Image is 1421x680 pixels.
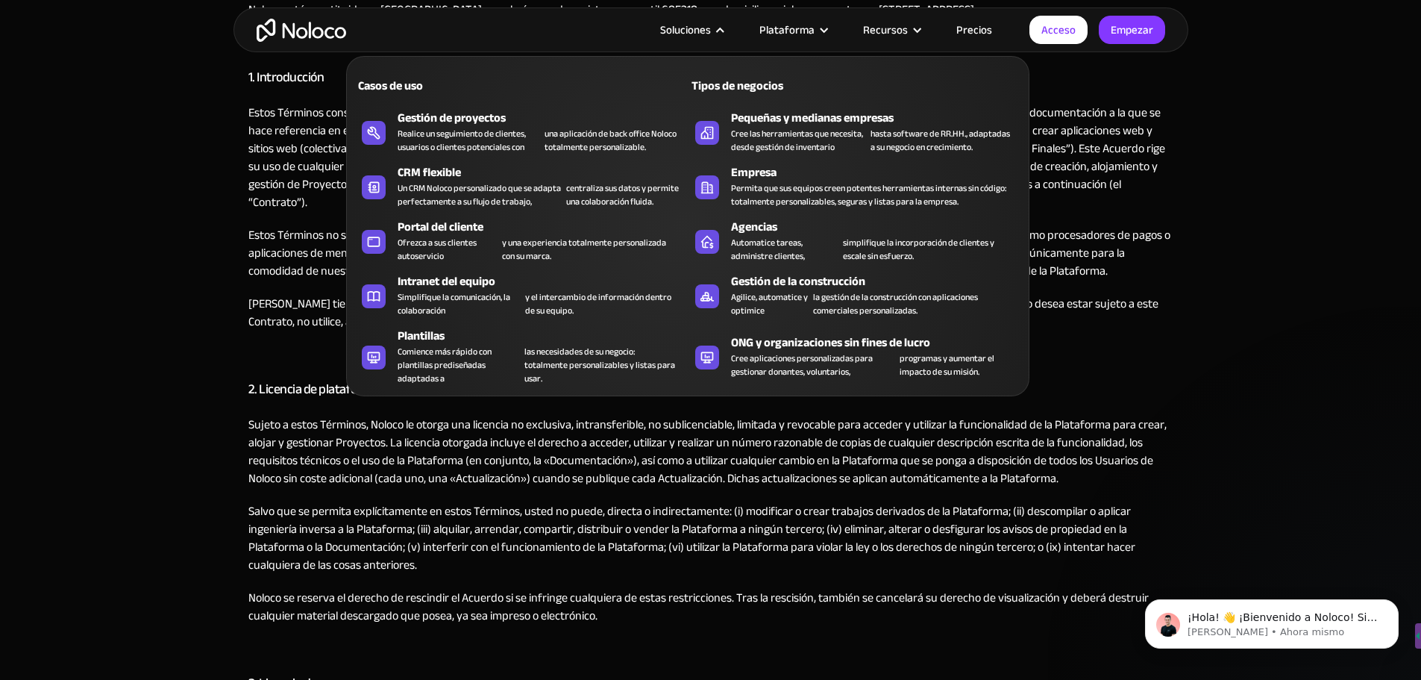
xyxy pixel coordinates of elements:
[248,155,1158,213] font: (el “Sitio”) y su acceso y uso de nuestra plataforma de creación, alojamiento y gestión de Proyec...
[398,161,461,184] font: CRM flexible
[566,180,679,210] font: centraliza sus datos y permite una colaboración fluida.
[956,19,992,40] font: Precios
[525,289,671,319] font: y el intercambio de información dentro de su equipo.
[248,377,380,402] font: 2. Licencia de plataforma
[1099,16,1165,44] a: Empezar
[844,20,938,40] div: Recursos
[1029,16,1088,44] a: Acceso
[1111,19,1153,40] font: Empezar
[398,234,477,264] font: Ofrezca a sus clientes autoservicio
[731,125,863,155] font: Cree las herramientas que necesita, desde gestión de inventario
[398,125,526,155] font: Realice un seguimiento de clientes, usuarios o clientes potenciales con
[688,106,1021,157] a: Pequeñas y medianas empresasCree las herramientas que necesita, desde gestión de inventariohasta ...
[398,216,483,238] font: Portal del cliente
[938,20,1011,40] a: Precios
[688,324,1021,388] a: ONG y organizaciones sin fines de lucroCree aplicaciones personalizadas para gestionar donantes, ...
[358,75,423,97] font: Casos de uso
[398,325,445,347] font: Plantillas
[1123,568,1421,673] iframe: Mensaje de notificaciones del intercomunicador
[545,125,677,155] font: una aplicación de back office Noloco totalmente personalizable.
[731,289,808,319] font: Agilice, automatice y optimice
[398,289,510,319] font: Simplifique la comunicación, la colaboración
[354,215,688,266] a: Portal del clienteOfrezca a sus clientes autoservicioy una experiencia totalmente personalizada c...
[524,343,675,387] font: las necesidades de su negocio: totalmente personalizables y listas para usar.
[813,289,978,319] font: la gestión de la construcción con aplicaciones comerciales personalizadas.
[398,107,506,129] font: Gestión de proyectos
[900,350,994,380] font: programas y aumentar el impacto de su misión.
[398,180,561,210] font: Un CRM Noloco personalizado que se adapta perfectamente a su flujo de trabajo,
[731,331,930,354] font: ONG y organizaciones sin fines de lucro
[354,68,688,102] a: Casos de uso
[731,216,777,238] font: Agencias
[354,324,688,388] a: PlantillasComience más rápido con plantillas prediseñadas adaptadas alas necesidades de su negoci...
[688,160,1021,211] a: EmpresaPermita que sus equipos creen potentes herramientas internas sin código: totalmente person...
[731,107,894,129] font: Pequeñas y medianas empresas
[731,270,865,293] font: Gestión de la construcción
[871,125,1010,155] font: hasta software de RR.HH., adaptadas a su negocio en crecimiento.
[346,35,1029,396] nav: Soluciones
[248,293,1158,333] font: [PERSON_NAME] tiene alguna pregunta sobre los Términos antes de realizar una transacción, póngase...
[354,160,688,211] a: CRM flexibleUn CRM Noloco personalizado que se adapta perfectamente a su flujo de trabajo,central...
[688,269,1021,320] a: Gestión de la construcciónAgilice, automatice y optimicela gestión de la construcción con aplicac...
[354,106,688,157] a: Gestión de proyectosRealice un seguimiento de clientes, usuarios o clientes potenciales conuna ap...
[1041,19,1076,40] font: Acceso
[660,19,711,40] font: Soluciones
[248,587,1149,627] font: Noloco se reserva el derecho de rescindir el Acuerdo si se infringe cualquiera de estas restricci...
[248,500,1135,576] font: Salvo que se permita explícitamente en estos Términos, usted no puede, directa o indirectamente: ...
[398,343,492,387] font: Comience más rápido con plantillas prediseñadas adaptadas a
[248,65,324,90] font: 1. Introducción
[354,269,688,320] a: Intranet del equipoSimplifique la comunicación, la colaboracióny el intercambio de información de...
[731,161,777,184] font: Empresa
[248,224,1170,282] font: Estos Términos no se aplican a los sitios web, servicios ni aplicaciones de terceros ("Servicios ...
[688,215,1021,266] a: AgenciasAutomatice tareas, administre clientes,simplifique la incorporación de clientes y escale ...
[731,350,873,380] font: Cree aplicaciones personalizadas para gestionar donantes, voluntarios,
[759,19,815,40] font: Plataforma
[642,20,741,40] div: Soluciones
[863,19,908,40] font: Recursos
[248,414,1167,490] font: Sujeto a estos Términos, Noloco le otorga una licencia no exclusiva, intransferible, no sublicenc...
[691,75,783,97] font: Tipos de negocios
[843,234,994,264] font: simplifique la incorporación de clientes y escale sin esfuerzo.
[731,234,805,264] font: Automatice tareas, administre clientes,
[398,270,495,293] font: Intranet del equipo
[248,102,1165,178] font: Estos Términos constituyen un acuerdo legal entre usted (“Licenciatario” o “usted” y sus derivado...
[741,20,844,40] div: Plataforma
[731,180,1007,210] font: Permita que sus equipos creen potentes herramientas internas sin código: totalmente personalizabl...
[502,234,666,264] font: y una experiencia totalmente personalizada con su marca.
[257,19,346,42] a: hogar
[688,68,1021,102] a: Tipos de negocios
